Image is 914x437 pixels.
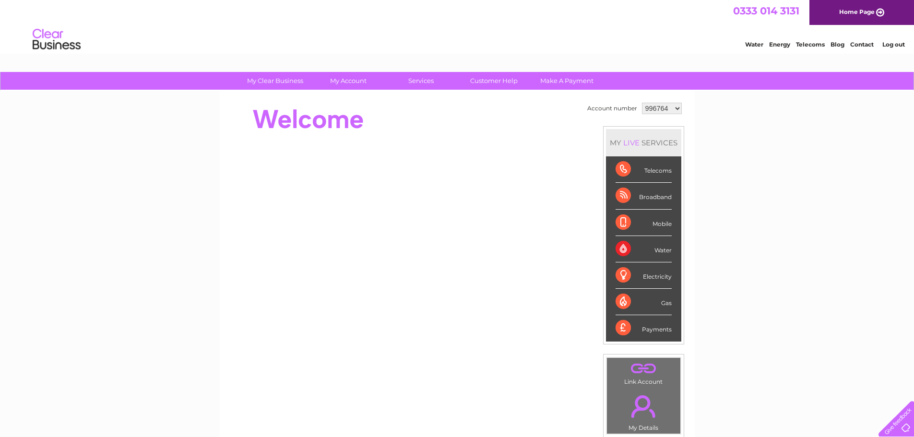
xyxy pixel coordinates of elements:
[616,210,672,236] div: Mobile
[609,360,678,377] a: .
[882,41,905,48] a: Log out
[831,41,844,48] a: Blog
[745,41,763,48] a: Water
[32,25,81,54] img: logo.png
[309,72,388,90] a: My Account
[609,390,678,423] a: .
[606,357,681,388] td: Link Account
[616,183,672,209] div: Broadband
[733,5,799,17] a: 0333 014 3131
[616,236,672,262] div: Water
[236,72,315,90] a: My Clear Business
[527,72,606,90] a: Make A Payment
[796,41,825,48] a: Telecoms
[616,315,672,341] div: Payments
[231,5,684,47] div: Clear Business is a trading name of Verastar Limited (registered in [GEOGRAPHIC_DATA] No. 3667643...
[606,387,681,434] td: My Details
[606,129,681,156] div: MY SERVICES
[616,262,672,289] div: Electricity
[616,156,672,183] div: Telecoms
[585,100,640,117] td: Account number
[616,289,672,315] div: Gas
[850,41,874,48] a: Contact
[621,138,641,147] div: LIVE
[381,72,461,90] a: Services
[454,72,534,90] a: Customer Help
[769,41,790,48] a: Energy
